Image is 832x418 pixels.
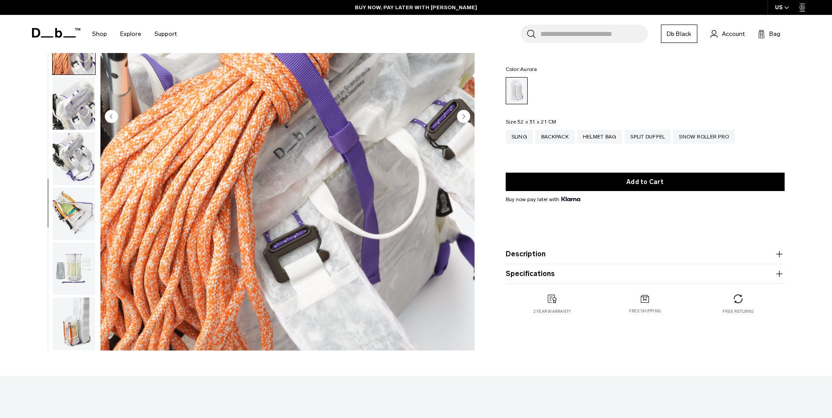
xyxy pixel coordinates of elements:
[506,77,528,104] a: Aurora
[52,132,96,185] button: Weigh_Lighter_Backpack_25L_13.png
[518,119,557,125] span: 52 x 31 x 21 CM
[506,269,785,279] button: Specifications
[506,173,785,191] button: Add to Cart
[722,308,753,315] p: Free returns
[629,308,661,314] p: Free shipping
[506,249,785,259] button: Description
[506,195,580,203] span: Buy now pay later with
[673,130,735,144] a: Snow Roller Pro
[506,130,533,144] a: Sling
[758,28,780,39] button: Bag
[53,298,95,350] img: Weigh_Lighter_Backpack_25L_16.png
[120,18,141,50] a: Explore
[52,77,96,130] button: Weigh_Lighter_Backpack_25L_12.png
[661,25,697,43] a: Db Black
[561,197,580,201] img: {"height" => 20, "alt" => "Klarna"}
[520,66,537,72] span: Aurora
[92,18,107,50] a: Shop
[52,187,96,241] button: Weigh_Lighter_Backpack_25L_14.png
[711,28,745,39] a: Account
[577,130,622,144] a: Helmet Bag
[53,77,95,130] img: Weigh_Lighter_Backpack_25L_12.png
[625,130,671,144] a: Split Duffel
[53,188,95,240] img: Weigh_Lighter_Backpack_25L_14.png
[105,110,118,124] button: Previous slide
[52,242,96,296] button: Weigh_Lighter_Backpack_25L_15.png
[722,29,745,39] span: Account
[86,15,183,53] nav: Main Navigation
[506,119,557,124] legend: Size:
[769,29,780,39] span: Bag
[52,297,96,351] button: Weigh_Lighter_Backpack_25L_16.png
[355,4,477,11] a: BUY NOW, PAY LATER WITH [PERSON_NAME]
[533,308,571,315] p: 2 year warranty
[536,130,575,144] a: Backpack
[506,67,537,72] legend: Color:
[53,243,95,295] img: Weigh_Lighter_Backpack_25L_15.png
[53,132,95,185] img: Weigh_Lighter_Backpack_25L_13.png
[154,18,177,50] a: Support
[457,110,470,124] button: Next slide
